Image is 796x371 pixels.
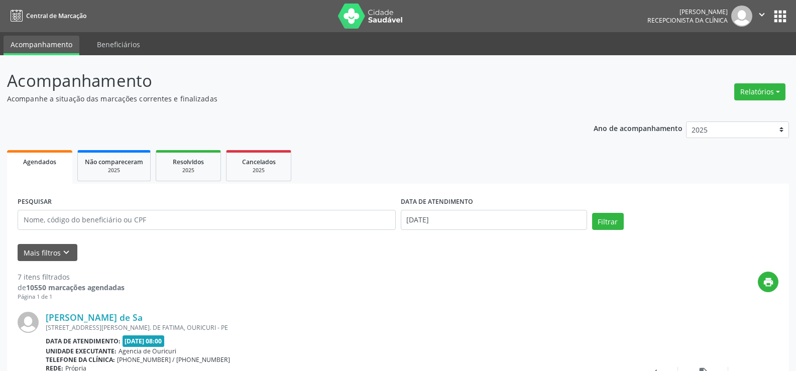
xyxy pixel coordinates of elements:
span: Agendados [23,158,56,166]
button:  [752,6,771,27]
div: de [18,282,125,293]
div: 2025 [163,167,213,174]
button: print [758,272,778,292]
input: Selecione um intervalo [401,210,587,230]
div: Página 1 de 1 [18,293,125,301]
div: [STREET_ADDRESS][PERSON_NAME]. DE FATIMA, OURICURI - PE [46,323,628,332]
div: 2025 [85,167,143,174]
strong: 10550 marcações agendadas [26,283,125,292]
span: Recepcionista da clínica [647,16,728,25]
button: apps [771,8,789,25]
div: 7 itens filtrados [18,272,125,282]
button: Mais filtroskeyboard_arrow_down [18,244,77,262]
a: Beneficiários [90,36,147,53]
button: Relatórios [734,83,785,100]
span: [DATE] 08:00 [123,335,165,347]
span: Central de Marcação [26,12,86,20]
label: DATA DE ATENDIMENTO [401,194,473,210]
img: img [18,312,39,333]
p: Ano de acompanhamento [594,121,683,134]
label: PESQUISAR [18,194,52,210]
input: Nome, código do beneficiário ou CPF [18,210,396,230]
i: print [763,277,774,288]
img: img [731,6,752,27]
b: Telefone da clínica: [46,355,115,364]
b: Data de atendimento: [46,337,121,345]
i:  [756,9,767,20]
a: Central de Marcação [7,8,86,24]
p: Acompanhamento [7,68,554,93]
span: Agencia de Ouricuri [119,347,176,355]
a: [PERSON_NAME] de Sa [46,312,143,323]
button: Filtrar [592,213,624,230]
p: Acompanhe a situação das marcações correntes e finalizadas [7,93,554,104]
span: Resolvidos [173,158,204,166]
div: 2025 [234,167,284,174]
span: Cancelados [242,158,276,166]
b: Unidade executante: [46,347,117,355]
span: Não compareceram [85,158,143,166]
i: keyboard_arrow_down [61,247,72,258]
a: Acompanhamento [4,36,79,55]
div: [PERSON_NAME] [647,8,728,16]
span: [PHONE_NUMBER] / [PHONE_NUMBER] [117,355,230,364]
